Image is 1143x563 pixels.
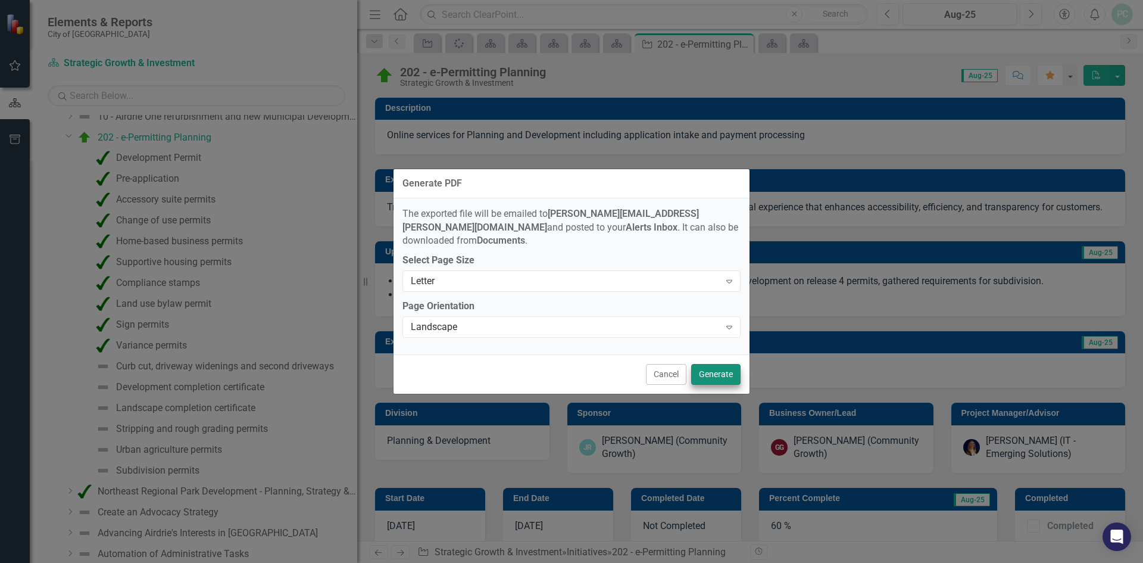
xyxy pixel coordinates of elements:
strong: Alerts Inbox [626,222,677,233]
div: Landscape [411,321,720,334]
span: The exported file will be emailed to and posted to your . It can also be downloaded from . [402,208,738,247]
strong: [PERSON_NAME][EMAIL_ADDRESS][PERSON_NAME][DOMAIN_NAME] [402,208,699,233]
label: Page Orientation [402,300,741,313]
div: Letter [411,275,720,288]
button: Cancel [646,364,686,385]
strong: Documents [477,235,525,246]
div: Generate PDF [402,178,462,189]
div: Open Intercom Messenger [1103,522,1131,551]
button: Generate [691,364,741,385]
label: Select Page Size [402,254,741,267]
